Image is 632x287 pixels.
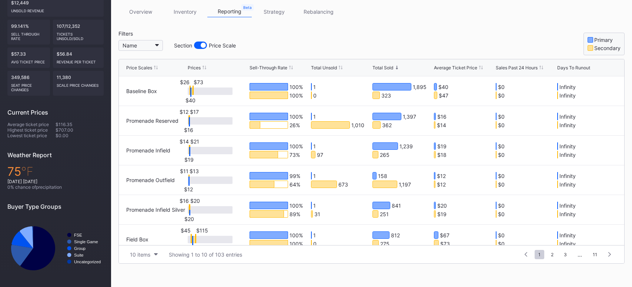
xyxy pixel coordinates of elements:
div: 100 % [290,143,303,149]
div: $0 [498,122,505,128]
div: $40 [181,97,200,103]
div: $45 [181,227,191,234]
div: 99 % [290,172,300,179]
div: 1 [313,202,316,209]
div: $0 [498,113,505,120]
text: Suite [74,253,84,257]
div: 265 [380,151,389,158]
div: $57.33 [7,47,50,68]
div: Promenade Outfield [126,177,175,183]
div: 275 [380,240,389,247]
div: Avg ticket price [11,57,46,64]
div: Current Prices [7,109,104,116]
div: $56.84 [53,47,104,68]
div: Average Ticket Price [434,65,477,70]
div: 73 % [290,151,300,158]
svg: Chart title [7,216,104,281]
div: Infinity [559,83,576,90]
div: $73 [194,79,203,85]
div: Infinity [559,92,576,99]
div: 89 % [290,211,300,217]
div: Promenade Infield [126,147,170,154]
div: 100 % [290,83,303,90]
span: 3 [560,250,571,259]
div: $12 [180,109,188,115]
div: 1,197 [399,181,411,188]
div: $12 [437,172,446,179]
div: 31 [314,211,320,217]
div: 64 % [290,181,300,188]
div: 100 % [290,240,303,247]
a: strategy [252,6,296,17]
div: 1 [313,83,316,90]
button: Name [118,40,163,51]
div: $20 [437,202,447,209]
div: 11,380 [53,71,104,96]
div: Weather Report [7,151,104,159]
div: Infinity [559,172,576,179]
div: Tickets Unsold/Sold [57,29,100,41]
a: rebalancing [296,6,341,17]
div: Showing 1 to 10 of 103 entries [169,251,242,258]
div: $16 [180,127,198,133]
div: Total Unsold [311,65,337,70]
a: overview [118,6,163,17]
div: $47 [439,92,448,99]
div: Infinity [559,143,576,149]
div: Unsold Revenue [11,6,100,13]
div: 100 % [290,113,303,120]
div: $12 [179,186,198,192]
div: $0 [498,240,505,247]
div: $19 [180,156,198,163]
div: Baseline Box [126,88,157,94]
div: Total Sold [372,65,393,70]
div: $16 [437,113,447,120]
div: $12 [437,181,446,188]
div: Buyer Type Groups [7,203,104,210]
div: $67 [440,232,449,238]
div: Section Price Scale [174,42,236,49]
div: $0 [498,211,505,217]
div: $0.00 [56,133,104,138]
div: Prices [188,65,201,70]
div: 75 [7,164,104,179]
a: inventory [163,6,207,17]
div: 673 [338,181,348,188]
div: Sales Past 24 Hours [496,65,538,70]
div: 107/12,352 [53,20,104,44]
div: 1,239 [399,143,413,149]
a: reporting [207,6,252,17]
div: Promenade Reserved [126,118,178,124]
div: $19 [437,211,447,217]
div: Secondary [594,45,621,51]
div: $0 [498,181,505,188]
div: Days To Runout [557,65,590,70]
div: $19 [437,143,447,149]
div: seat price changes [11,80,46,92]
div: 1 [313,172,316,179]
div: Infinity [559,122,576,128]
div: Infinity [559,232,576,238]
div: $707.00 [56,127,104,133]
div: $21 [190,138,199,145]
div: Infinity [559,211,576,217]
div: 1 [313,113,316,120]
div: Average ticket price [7,122,56,127]
div: ... [572,251,588,258]
text: FSE [74,233,82,237]
div: $20 [190,198,200,204]
div: 812 [391,232,400,238]
div: 158 [378,172,387,179]
div: Infinity [559,113,576,120]
div: $73 [440,240,450,247]
span: 2 [547,250,557,259]
span: 1 [535,250,544,259]
div: $20 [180,216,198,222]
div: 323 [381,92,391,99]
div: $13 [190,168,199,174]
div: 251 [380,211,389,217]
div: Price Scales [126,65,152,70]
div: 10 items [130,251,150,258]
div: 1,895 [413,83,427,90]
text: Uncategorized [74,260,101,264]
